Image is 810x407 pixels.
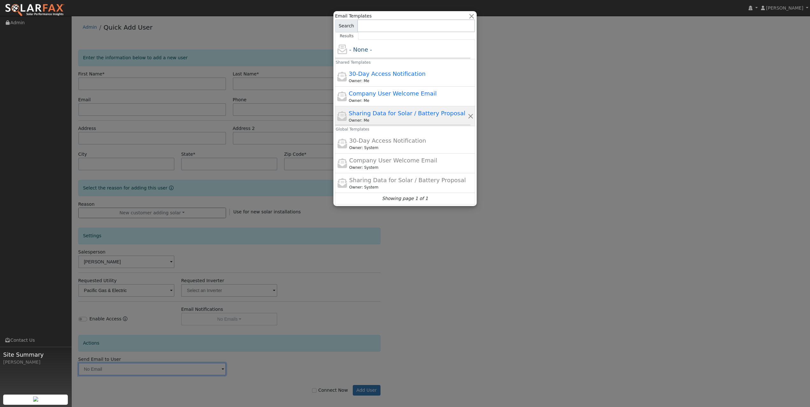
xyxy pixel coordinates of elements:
[335,32,359,40] a: Results
[3,350,68,359] span: Site Summary
[349,165,474,170] div: Leroy Coffman
[349,157,437,164] span: Company User Welcome Email
[349,46,372,53] span: - None -
[349,98,467,104] div: Austin Livingston
[33,396,38,402] img: retrieve
[3,359,68,366] div: [PERSON_NAME]
[349,90,437,97] span: Company User Welcome Email
[349,145,474,151] div: Leroy Coffman
[468,113,474,119] button: Delete Template
[335,19,358,32] span: Search
[349,78,467,84] div: Austin Livingston
[331,58,340,67] h6: Shared Templates
[349,137,426,144] span: 30-Day Access Notification
[335,13,372,19] span: Email Templates
[349,184,474,190] div: Leroy Coffman
[349,118,467,123] div: Austin Livingston
[766,5,803,11] span: [PERSON_NAME]
[331,125,340,134] h6: Global Templates
[349,70,425,77] span: 30-Day Access Notification
[5,4,65,17] img: SolarFax
[382,195,428,202] i: Showing page 1 of 1
[349,110,465,117] span: Sharing Data for Solar / Battery Proposal
[349,177,466,183] span: Sharing Data for Solar / Battery Proposal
